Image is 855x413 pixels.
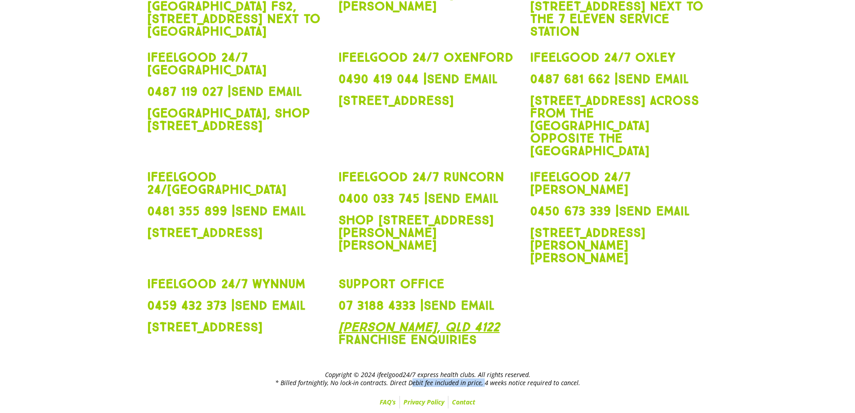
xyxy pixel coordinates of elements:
[147,225,263,240] a: [STREET_ADDRESS]
[424,298,495,313] a: Send Email
[147,320,263,334] a: [STREET_ADDRESS]
[618,71,689,86] a: Send Email
[140,371,715,387] h2: Copyright © 2024 ifeelgood24/7 express health clubs. All rights reserved. * Billed fortnightly, N...
[448,396,479,409] a: Contact
[338,213,494,253] a: Shop [STREET_ADDRESS][PERSON_NAME][PERSON_NAME]
[147,276,305,291] a: ifeelgood 24/7 Wynnum
[147,50,267,77] a: ifeelgood 24/7 [GEOGRAPHIC_DATA]
[147,85,325,98] h3: 0487 119 027 |
[530,225,645,265] a: [STREET_ADDRESS][PERSON_NAME][PERSON_NAME]
[140,396,715,409] nav: Menu
[530,205,708,218] h3: 0450 673 339 |
[400,396,448,409] a: Privacy Policy
[338,299,517,312] h3: 07 3188 4333 |
[530,169,631,197] a: ifeelgood 24/7 [PERSON_NAME]
[619,204,690,218] a: Send Email
[338,50,513,65] a: ifeelgood 24/7 Oxenford
[235,204,306,218] a: Send Email
[147,299,325,312] h3: 0459 432 373 |
[530,93,699,158] a: [STREET_ADDRESS] Across from the [GEOGRAPHIC_DATA] opposite the [GEOGRAPHIC_DATA]
[147,106,310,133] a: [GEOGRAPHIC_DATA], Shop [STREET_ADDRESS]
[428,191,499,206] a: Send Email
[338,278,517,290] h3: Support Office
[147,169,286,197] a: ifeelgood 24/[GEOGRAPHIC_DATA]
[530,73,708,85] h3: 0487 681 662 |
[427,71,498,86] a: Send Email
[338,73,517,85] h3: 0490 419 044 |
[231,84,302,99] a: Send Email
[235,298,306,313] a: Send Email
[338,169,504,184] a: ifeelgood 24/7 Runcorn
[338,320,500,334] i: [PERSON_NAME], QLD 4122
[147,205,325,218] h3: 0481 355 899 |
[338,332,477,347] a: FRANCHISE ENQUIRIES
[530,50,675,65] a: ifeelgood 24/7 Oxley
[338,192,517,205] h3: 0400 033 745 |
[376,396,399,409] a: FAQ’s
[338,93,454,108] a: [STREET_ADDRESS]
